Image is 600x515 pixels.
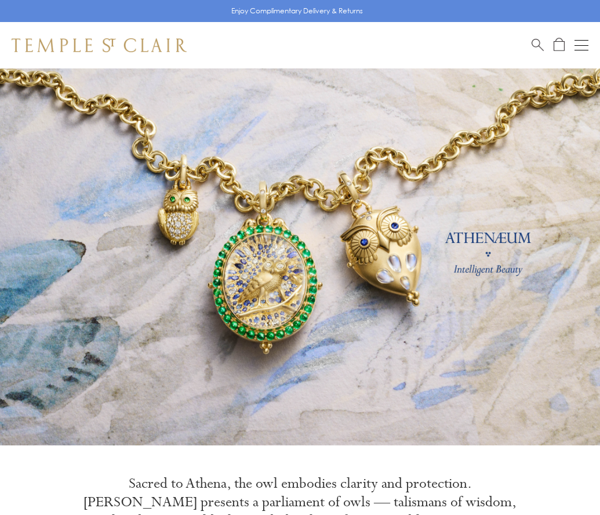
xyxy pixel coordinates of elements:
a: Open Shopping Bag [554,38,565,52]
img: Temple St. Clair [12,38,187,52]
button: Open navigation [574,38,588,52]
p: Enjoy Complimentary Delivery & Returns [231,5,363,17]
a: Search [532,38,544,52]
